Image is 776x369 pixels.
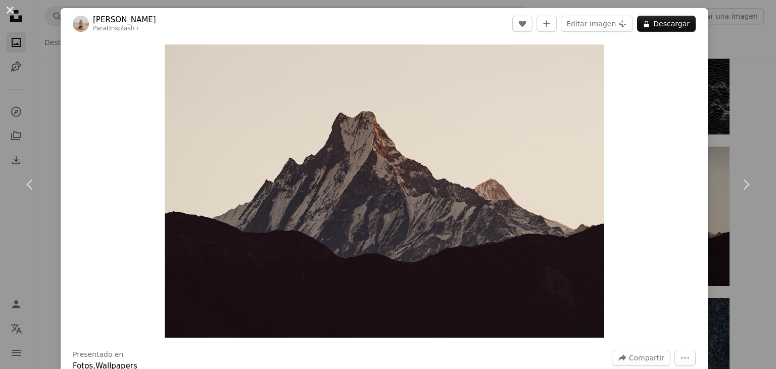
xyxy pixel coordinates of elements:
button: Más acciones [674,350,696,366]
button: Me gusta [512,16,532,32]
button: Compartir esta imagen [612,350,670,366]
img: La cima de una montaña se recorta contra un cielo gris [165,44,604,338]
h3: Presentado en [73,350,124,360]
button: Descargar [637,16,696,32]
img: Ve al perfil de Daniele Franchi [73,16,89,32]
button: Editar imagen [561,16,633,32]
span: Compartir [629,350,664,365]
button: Añade a la colección [537,16,557,32]
a: Siguiente [715,136,776,233]
a: Unsplash+ [107,25,140,32]
div: Para [93,25,156,33]
button: Ampliar en esta imagen [165,44,604,338]
a: [PERSON_NAME] [93,15,156,25]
